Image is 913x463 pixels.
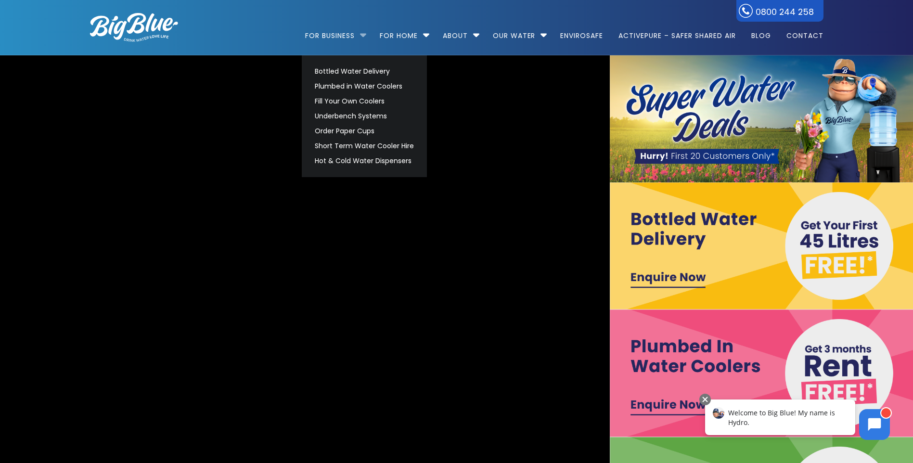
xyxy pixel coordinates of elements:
[310,64,418,79] a: Bottled Water Delivery
[310,94,418,109] a: Fill Your Own Coolers
[310,124,418,139] a: Order Paper Cups
[310,79,418,94] a: Plumbed in Water Coolers
[695,392,900,450] iframe: Chatbot
[310,109,418,124] a: Underbench Systems
[310,139,418,154] a: Short Term Water Cooler Hire
[310,154,418,168] a: Hot & Cold Water Dispensers
[90,13,178,42] img: logo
